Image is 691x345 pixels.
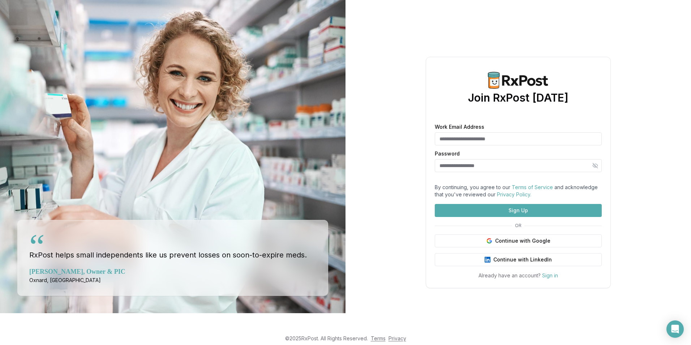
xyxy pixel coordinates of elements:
a: Privacy [389,335,406,341]
a: Terms [371,335,386,341]
a: Terms of Service [512,184,553,190]
span: OR [512,223,524,229]
div: By continuing, you agree to our and acknowledge that you've reviewed our [435,184,602,198]
span: Already have an account? [478,272,541,278]
label: Password [435,151,602,156]
button: Continue with LinkedIn [435,253,602,266]
img: LinkedIn [485,257,490,263]
button: Sign Up [435,204,602,217]
blockquote: RxPost helps small independents like us prevent losses on soon-to-expire meds. [29,235,316,261]
div: Oxnard, [GEOGRAPHIC_DATA] [29,277,316,284]
div: “ [29,229,45,264]
img: Google [486,238,492,244]
label: Work Email Address [435,124,602,129]
div: Open Intercom Messenger [666,320,684,338]
a: Sign in [542,272,558,278]
button: Continue with Google [435,234,602,247]
img: RxPost Logo [484,72,553,89]
h1: Join RxPost [DATE] [468,91,568,104]
div: [PERSON_NAME], Owner & PIC [29,267,316,277]
a: Privacy Policy. [497,191,531,197]
button: Hide password [589,159,602,172]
